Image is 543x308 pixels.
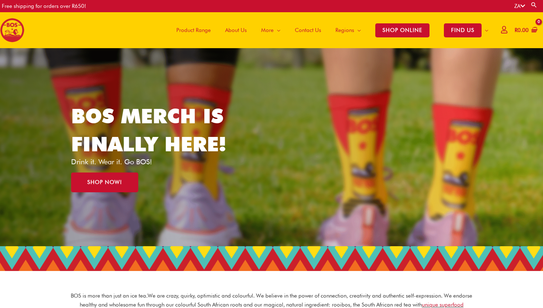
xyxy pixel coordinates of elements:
p: Drink it. Wear it. Go BOS! [71,158,237,165]
a: Contact Us [288,12,328,48]
bdi: 0.00 [515,27,529,33]
span: SHOP ONLINE [375,23,430,37]
span: About Us [225,19,247,41]
a: Regions [328,12,368,48]
span: More [261,19,274,41]
a: Product Range [169,12,218,48]
span: Regions [335,19,354,41]
a: SHOP NOW! [71,173,138,192]
span: Product Range [176,19,211,41]
a: About Us [218,12,254,48]
a: BOS MERCH IS FINALLY HERE! [71,104,226,156]
span: R [515,27,518,33]
a: SHOP ONLINE [368,12,437,48]
span: Contact Us [295,19,321,41]
a: More [254,12,288,48]
span: SHOP NOW! [87,180,122,185]
a: View Shopping Cart, empty [513,22,538,38]
nav: Site Navigation [164,12,496,48]
a: Search button [530,1,538,8]
span: FIND US [444,23,482,37]
a: ZA [514,3,525,9]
